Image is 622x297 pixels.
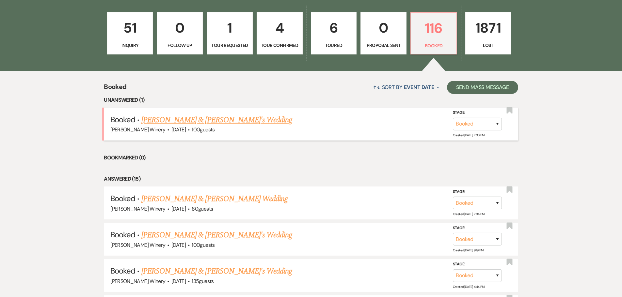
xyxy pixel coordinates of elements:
button: Sort By Event Date [370,79,442,96]
p: 0 [161,17,199,39]
span: Created: [DATE] 9:19 PM [453,248,484,252]
span: [DATE] [171,205,186,212]
p: Booked [415,42,453,49]
p: Proposal Sent [365,42,402,49]
p: 1 [211,17,248,39]
span: 100 guests [192,126,215,133]
label: Stage: [453,261,502,268]
p: Follow Up [161,42,199,49]
p: 0 [365,17,402,39]
span: Booked [110,230,135,240]
p: 6 [315,17,353,39]
span: Created: [DATE] 2:36 PM [453,133,485,137]
li: Bookmarked (0) [104,154,518,162]
a: 1Tour Requested [207,12,253,54]
p: Lost [470,42,507,49]
span: ↑↓ [373,84,381,91]
li: Unanswered (1) [104,96,518,104]
span: [PERSON_NAME] Winery [110,242,165,248]
span: [DATE] [171,242,186,248]
span: [DATE] [171,278,186,285]
li: Answered (15) [104,175,518,183]
span: 135 guests [192,278,214,285]
a: [PERSON_NAME] & [PERSON_NAME]'s Wedding [141,265,292,277]
p: 51 [111,17,149,39]
span: Booked [110,266,135,276]
a: [PERSON_NAME] & [PERSON_NAME]'s Wedding [141,229,292,241]
p: 116 [415,17,453,39]
span: Booked [110,193,135,203]
p: Tour Requested [211,42,248,49]
a: 1871Lost [465,12,511,54]
span: Created: [DATE] 4:44 PM [453,285,485,289]
button: Send Mass Message [447,81,518,94]
a: 6Toured [311,12,357,54]
a: 0Follow Up [157,12,203,54]
label: Stage: [453,109,502,116]
label: Stage: [453,225,502,232]
span: 100 guests [192,242,215,248]
p: Inquiry [111,42,149,49]
a: 116Booked [410,12,457,54]
span: Booked [104,82,126,96]
a: [PERSON_NAME] & [PERSON_NAME]'s Wedding [141,114,292,126]
span: [DATE] [171,126,186,133]
label: Stage: [453,188,502,196]
p: 4 [261,17,298,39]
p: 1871 [470,17,507,39]
span: Event Date [404,84,434,91]
span: Booked [110,114,135,125]
a: [PERSON_NAME] & [PERSON_NAME] Wedding [141,193,288,205]
span: Created: [DATE] 2:34 PM [453,212,485,216]
a: 0Proposal Sent [360,12,407,54]
span: [PERSON_NAME] Winery [110,278,165,285]
p: Toured [315,42,353,49]
a: 51Inquiry [107,12,153,54]
span: [PERSON_NAME] Winery [110,126,165,133]
span: [PERSON_NAME] Winery [110,205,165,212]
p: Tour Confirmed [261,42,298,49]
span: 80 guests [192,205,213,212]
a: 4Tour Confirmed [257,12,303,54]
